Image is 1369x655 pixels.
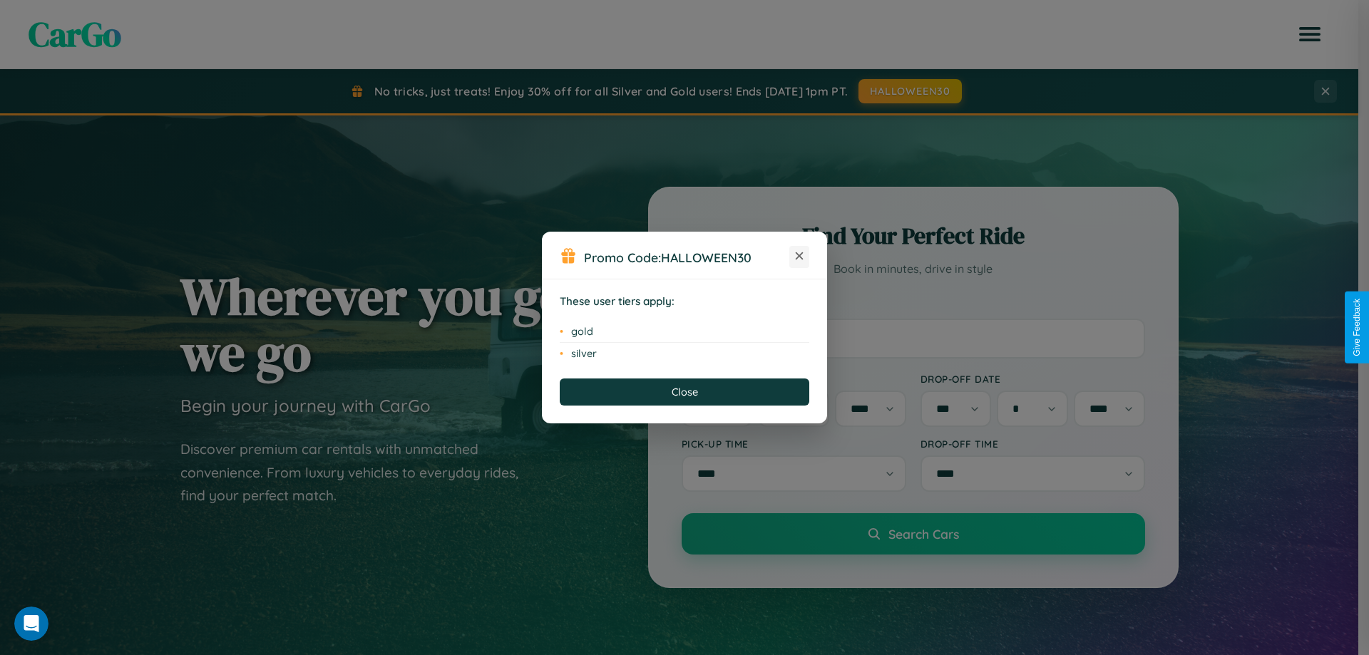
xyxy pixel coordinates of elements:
[560,378,809,406] button: Close
[584,249,789,265] h3: Promo Code:
[560,343,809,364] li: silver
[560,294,675,308] strong: These user tiers apply:
[14,607,48,641] iframe: Intercom live chat
[560,321,809,343] li: gold
[1352,299,1362,356] div: Give Feedback
[661,249,752,265] b: HALLOWEEN30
